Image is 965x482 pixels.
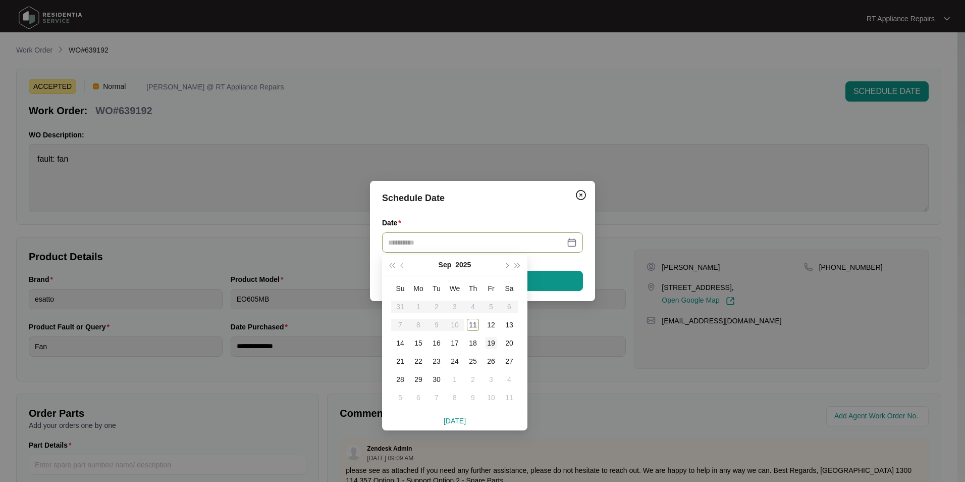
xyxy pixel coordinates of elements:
div: 26 [485,355,497,367]
td: 2025-10-10 [482,389,500,407]
th: Sa [500,279,518,298]
div: 15 [412,337,424,349]
td: 2025-09-11 [464,316,482,334]
div: 13 [503,319,515,331]
div: 23 [431,355,443,367]
td: 2025-10-09 [464,389,482,407]
label: Date [382,218,405,228]
th: Su [391,279,409,298]
td: 2025-09-26 [482,352,500,370]
div: 16 [431,337,443,349]
td: 2025-10-08 [446,389,464,407]
th: Tu [427,279,446,298]
div: 19 [485,337,497,349]
td: 2025-09-16 [427,334,446,352]
div: 29 [412,373,424,385]
div: 8 [449,392,461,404]
td: 2025-09-20 [500,334,518,352]
td: 2025-09-13 [500,316,518,334]
th: Mo [409,279,427,298]
div: 25 [467,355,479,367]
div: 1 [449,373,461,385]
div: 22 [412,355,424,367]
div: 14 [394,337,406,349]
td: 2025-09-23 [427,352,446,370]
div: 20 [503,337,515,349]
td: 2025-10-07 [427,389,446,407]
td: 2025-10-02 [464,370,482,389]
th: We [446,279,464,298]
td: 2025-09-22 [409,352,427,370]
div: 11 [503,392,515,404]
div: 17 [449,337,461,349]
div: 12 [485,319,497,331]
th: Fr [482,279,500,298]
td: 2025-09-15 [409,334,427,352]
td: 2025-09-24 [446,352,464,370]
a: [DATE] [444,417,466,425]
div: 28 [394,373,406,385]
button: Sep [439,255,452,275]
td: 2025-10-05 [391,389,409,407]
input: Date [388,237,565,248]
div: 11 [467,319,479,331]
div: 3 [485,373,497,385]
button: Close [573,187,589,203]
div: 24 [449,355,461,367]
td: 2025-09-28 [391,370,409,389]
div: 2 [467,373,479,385]
div: 7 [431,392,443,404]
button: 2025 [455,255,471,275]
td: 2025-09-18 [464,334,482,352]
th: Th [464,279,482,298]
div: 30 [431,373,443,385]
div: 10 [485,392,497,404]
div: Schedule Date [382,191,583,205]
td: 2025-09-17 [446,334,464,352]
td: 2025-09-14 [391,334,409,352]
td: 2025-09-19 [482,334,500,352]
div: 18 [467,337,479,349]
td: 2025-10-11 [500,389,518,407]
td: 2025-09-27 [500,352,518,370]
div: 9 [467,392,479,404]
div: 6 [412,392,424,404]
div: 4 [503,373,515,385]
img: closeCircle [575,189,587,201]
td: 2025-10-03 [482,370,500,389]
td: 2025-10-01 [446,370,464,389]
td: 2025-10-06 [409,389,427,407]
td: 2025-09-29 [409,370,427,389]
td: 2025-09-12 [482,316,500,334]
td: 2025-10-04 [500,370,518,389]
div: 27 [503,355,515,367]
td: 2025-09-25 [464,352,482,370]
td: 2025-09-21 [391,352,409,370]
div: 5 [394,392,406,404]
td: 2025-09-30 [427,370,446,389]
div: 21 [394,355,406,367]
